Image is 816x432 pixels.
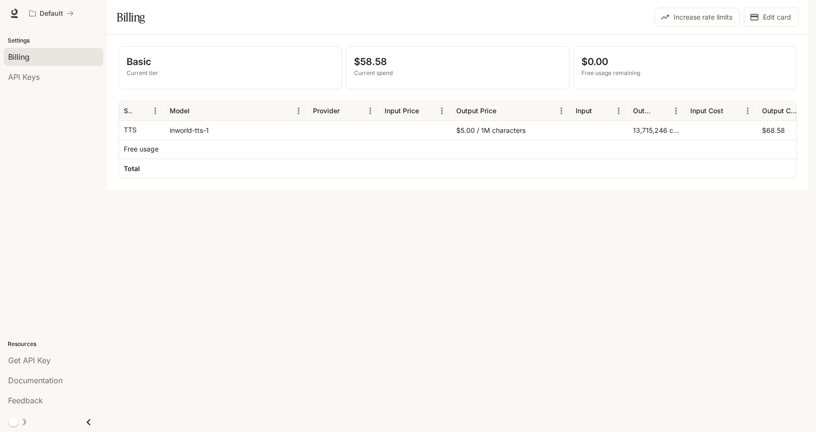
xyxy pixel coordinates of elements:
button: Menu [669,104,683,118]
div: Provider [313,107,340,115]
div: Input Price [385,107,419,115]
div: Model [170,107,190,115]
button: Menu [291,104,306,118]
p: Default [40,10,63,18]
div: Output [633,107,654,115]
button: Sort [134,104,148,118]
h6: Total [124,164,140,173]
div: Input Cost [690,107,723,115]
p: Current spend [354,69,561,77]
button: Sort [191,104,205,118]
p: Free usage remaining [581,69,789,77]
button: Menu [612,104,626,118]
p: Current tier [127,69,334,77]
div: Output Cost [762,107,797,115]
button: Edit card [744,8,799,27]
button: Increase rate limits [655,8,740,27]
button: Sort [655,104,669,118]
button: Menu [435,104,449,118]
p: $58.58 [354,54,561,69]
button: Sort [497,104,512,118]
p: TTS [124,125,137,135]
p: Basic [127,54,334,69]
div: Service [124,107,133,115]
button: Sort [593,104,607,118]
h1: Billing [117,8,145,27]
button: Sort [341,104,355,118]
p: $0.00 [581,54,789,69]
div: Output Price [456,107,496,115]
button: Menu [741,104,755,118]
button: Sort [420,104,434,118]
div: inworld-tts-1 [165,120,308,140]
button: All workspaces [25,4,78,23]
button: Menu [363,104,377,118]
div: $5.00 / 1M characters [451,120,571,140]
div: 13,715,246 characters [628,120,686,140]
div: Input [576,107,592,115]
p: Free usage [124,144,159,154]
button: Menu [554,104,569,118]
button: Menu [148,104,162,118]
button: Sort [724,104,739,118]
